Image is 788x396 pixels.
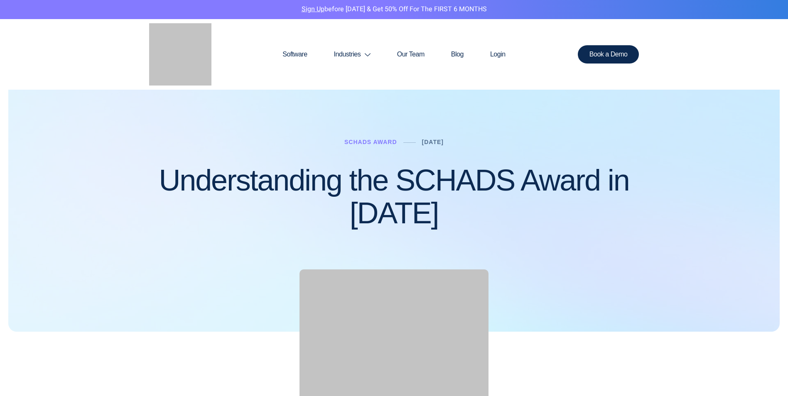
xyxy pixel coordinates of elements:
[321,34,384,74] a: Industries
[269,34,320,74] a: Software
[438,34,477,74] a: Blog
[344,139,397,145] a: Schads Award
[422,139,444,145] a: [DATE]
[578,45,639,64] a: Book a Demo
[6,4,782,15] p: before [DATE] & Get 50% Off for the FIRST 6 MONTHS
[302,4,324,14] a: Sign Up
[384,34,438,74] a: Our Team
[477,34,519,74] a: Login
[149,164,639,230] h1: Understanding the SCHADS Award in [DATE]
[589,51,628,58] span: Book a Demo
